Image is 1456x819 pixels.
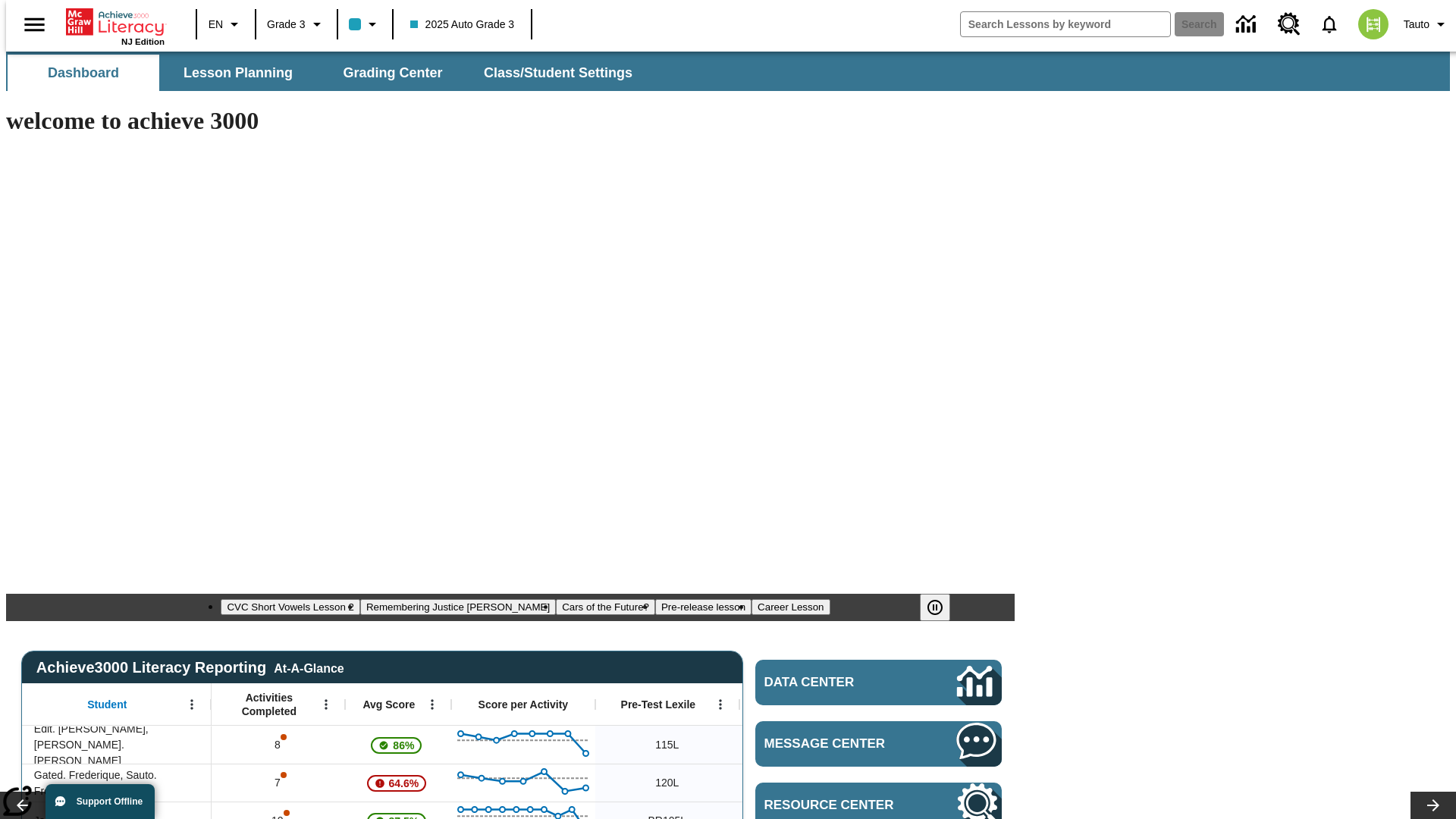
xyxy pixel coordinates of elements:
button: Slide 2 Remembering Justice O'Connor [360,599,556,615]
div: , 86%, This student's Average First Try Score 86% is above 75%, Edit. Audra, Sauto. Audra [345,726,451,764]
div: 7, One or more Activity scores may be invalid., Gated. Frederique, Sauto. Frederique [212,764,345,802]
span: EN [209,17,223,33]
button: Select a new avatar [1349,5,1398,44]
button: Dashboard [8,55,159,91]
span: 2025 Auto Grade 3 [410,17,515,33]
span: Tauto [1404,17,1429,33]
span: Score per Activity [479,698,569,711]
button: Open Menu [421,693,444,716]
span: Lesson Planning [184,64,293,82]
button: Support Offline [45,784,155,819]
span: NJ Edition [121,37,165,46]
span: Grading Center [343,64,442,82]
button: Profile/Settings [1398,11,1456,38]
span: 115 Lexile, Edit. Audra, Sauto. Audra [655,737,679,753]
input: search field [961,12,1170,36]
button: Slide 1 CVC Short Vowels Lesson 2 [221,599,359,615]
button: Slide 5 Career Lesson [752,599,830,615]
span: Edit. [PERSON_NAME], [PERSON_NAME]. [PERSON_NAME] [34,721,203,769]
button: Open side menu [12,2,57,47]
img: avatar image [1358,9,1389,39]
button: Open Menu [180,693,203,716]
div: , 64.6%, Attention! This student's Average First Try Score of 64.6% is below 65%, Gated. Frederiq... [345,764,451,802]
span: Resource Center [764,798,912,813]
span: 120 Lexile, Gated. Frederique, Sauto. Frederique [655,775,679,791]
a: Data Center [755,660,1002,705]
button: Slide 4 Pre-release lesson [655,599,752,615]
span: Activities Completed [219,691,319,718]
div: At-A-Glance [274,659,344,676]
button: Grade: Grade 3, Select a grade [261,11,332,38]
button: Class/Student Settings [472,55,645,91]
button: Slide 3 Cars of the Future? [556,599,655,615]
button: Open Menu [709,693,732,716]
button: Language: EN, Select a language [202,11,250,38]
span: Achieve3000 Literacy Reporting [36,659,344,676]
h1: welcome to achieve 3000 [6,107,1015,135]
div: SubNavbar [6,55,646,91]
a: Message Center [755,721,1002,767]
span: Student [87,698,127,711]
span: 64.6% [383,770,425,797]
p: 8 [273,737,284,753]
button: Class color is light blue. Change class color [343,11,388,38]
div: Home [66,5,165,46]
a: Home [66,7,165,37]
button: Open Menu [315,693,337,716]
span: Dashboard [48,64,119,82]
button: Pause [920,594,950,621]
button: Lesson Planning [162,55,314,91]
span: Gated. Frederique, Sauto. Frederique [34,767,203,799]
a: Resource Center, Will open in new tab [1269,4,1310,45]
button: Lesson carousel, Next [1410,792,1456,819]
span: Avg Score [362,698,415,711]
span: Support Offline [77,796,143,807]
span: Class/Student Settings [484,64,632,82]
a: Data Center [1227,4,1269,45]
p: 7 [273,775,284,791]
span: Message Center [764,736,912,752]
div: SubNavbar [6,52,1450,91]
span: Pre-Test Lexile [621,698,696,711]
span: 86% [387,732,420,759]
span: Grade 3 [267,17,306,33]
a: Notifications [1310,5,1349,44]
span: Data Center [764,675,906,690]
div: Pause [920,594,965,621]
button: Grading Center [317,55,469,91]
div: 8, One or more Activity scores may be invalid., Edit. Audra, Sauto. Audra [212,726,345,764]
